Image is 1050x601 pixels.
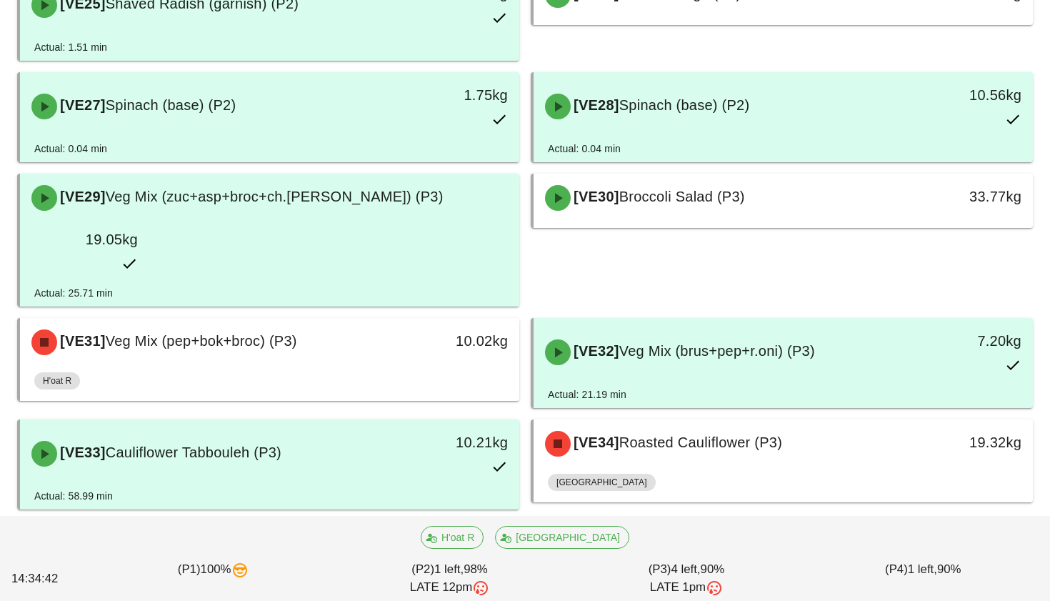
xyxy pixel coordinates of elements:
[31,228,138,251] div: 19.05kg
[805,557,1041,600] div: (P4) 90%
[57,444,106,460] span: [VE33]
[908,562,937,576] span: 1 left,
[548,141,621,157] div: Actual: 0.04 min
[57,333,106,349] span: [VE31]
[43,372,71,389] span: H'oat R
[571,189,619,204] span: [VE30]
[568,557,804,600] div: (P3) 90%
[915,185,1021,208] div: 33.77kg
[34,141,107,157] div: Actual: 0.04 min
[556,474,647,491] span: [GEOGRAPHIC_DATA]
[430,527,474,548] span: H'oat R
[401,329,508,352] div: 10.02kg
[106,333,297,349] span: Veg Mix (pep+bok+broc) (P3)
[915,431,1021,454] div: 19.32kg
[106,189,444,204] span: Veg Mix (zuc+asp+broc+ch.[PERSON_NAME]) (P3)
[571,343,619,359] span: [VE32]
[95,557,331,600] div: (P1) 100%
[401,84,508,106] div: 1.75kg
[548,387,626,402] div: Actual: 21.19 min
[57,97,106,113] span: [VE27]
[571,97,619,113] span: [VE28]
[571,578,801,597] div: LATE 1pm
[619,97,750,113] span: Spinach (base) (P2)
[571,434,619,450] span: [VE34]
[9,567,95,590] div: 14:34:42
[34,39,107,55] div: Actual: 1.51 min
[57,189,106,204] span: [VE29]
[504,527,620,548] span: [GEOGRAPHIC_DATA]
[915,329,1021,352] div: 7.20kg
[619,434,782,450] span: Roasted Cauliflower (P3)
[106,444,281,460] span: Cauliflower Tabbouleh (P3)
[671,562,700,576] span: 4 left,
[915,84,1021,106] div: 10.56kg
[401,431,508,454] div: 10.21kg
[331,557,568,600] div: (P2) 98%
[34,285,113,301] div: Actual: 25.71 min
[106,97,236,113] span: Spinach (base) (P2)
[434,562,464,576] span: 1 left,
[34,488,113,504] div: Actual: 58.99 min
[619,343,815,359] span: Veg Mix (brus+pep+r.oni) (P3)
[619,189,745,204] span: Broccoli Salad (P3)
[334,578,565,597] div: LATE 12pm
